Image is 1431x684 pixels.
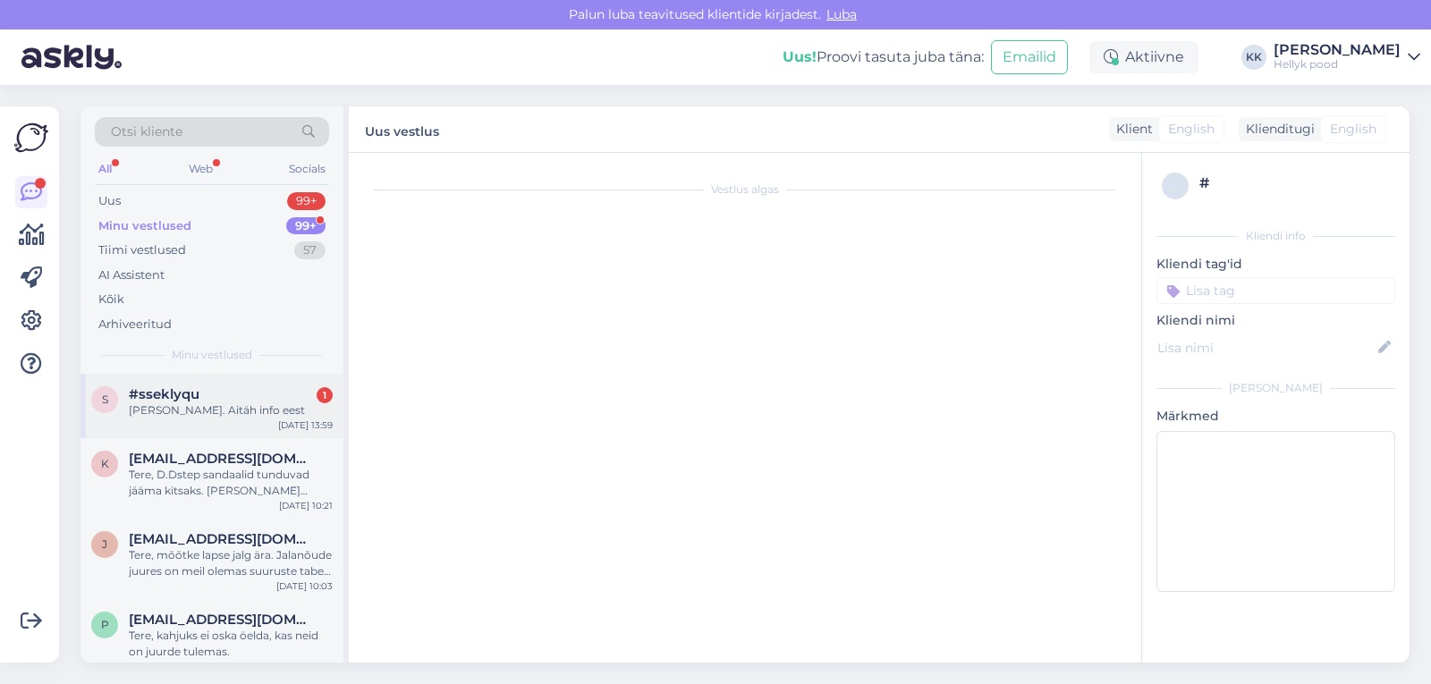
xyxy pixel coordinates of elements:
[1157,338,1375,358] input: Lisa nimi
[1274,43,1420,72] a: [PERSON_NAME]Hellyk pood
[278,418,333,432] div: [DATE] 13:59
[1330,120,1376,139] span: English
[101,618,109,631] span: p
[95,157,115,181] div: All
[821,6,862,22] span: Luba
[1199,173,1390,194] div: #
[129,451,315,467] span: keiu343@gmail.com
[367,182,1123,198] div: Vestlus algas
[1168,120,1215,139] span: English
[287,192,326,210] div: 99+
[185,157,216,181] div: Web
[111,122,182,141] span: Otsi kliente
[129,547,333,579] div: Tere, mõõtke lapse jalg ära. Jalanõude juures on meil olemas suuruste tabel, siis on teil lihtsam...
[991,40,1068,74] button: Emailid
[129,531,315,547] span: janndra.saar@gmail.com
[1156,228,1395,244] div: Kliendi info
[1156,407,1395,426] p: Märkmed
[1109,120,1153,139] div: Klient
[783,48,817,65] b: Uus!
[275,660,333,673] div: [DATE] 10:00
[1156,380,1395,396] div: [PERSON_NAME]
[783,46,984,68] div: Proovi tasuta juba täna:
[276,579,333,593] div: [DATE] 10:03
[98,217,191,235] div: Minu vestlused
[98,266,165,284] div: AI Assistent
[1241,45,1266,70] div: KK
[129,402,333,418] div: [PERSON_NAME]. Aitäh info eest
[279,499,333,512] div: [DATE] 10:21
[285,157,329,181] div: Socials
[102,537,107,551] span: j
[1089,41,1198,73] div: Aktiivne
[98,192,121,210] div: Uus
[1274,43,1401,57] div: [PERSON_NAME]
[14,121,48,155] img: Askly Logo
[172,347,252,363] span: Minu vestlused
[1156,277,1395,304] input: Lisa tag
[129,628,333,660] div: Tere, kahjuks ei oska öelda, kas neid on juurde tulemas.
[98,291,124,308] div: Kõik
[365,117,439,141] label: Uus vestlus
[98,241,186,259] div: Tiimi vestlused
[1274,57,1401,72] div: Hellyk pood
[129,612,315,628] span: parna.katri@hotmail.com
[101,457,109,470] span: k
[129,467,333,499] div: Tere, D.Dstep sandaalid tunduvad jääma kitsaks. [PERSON_NAME] soovitaks jääda sama mudeli juurde,...
[98,316,172,334] div: Arhiveeritud
[317,387,333,403] div: 1
[1156,255,1395,274] p: Kliendi tag'id
[129,386,199,402] span: #sseklyqu
[102,393,108,406] span: s
[1239,120,1315,139] div: Klienditugi
[286,217,326,235] div: 99+
[1156,311,1395,330] p: Kliendi nimi
[294,241,326,259] div: 57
